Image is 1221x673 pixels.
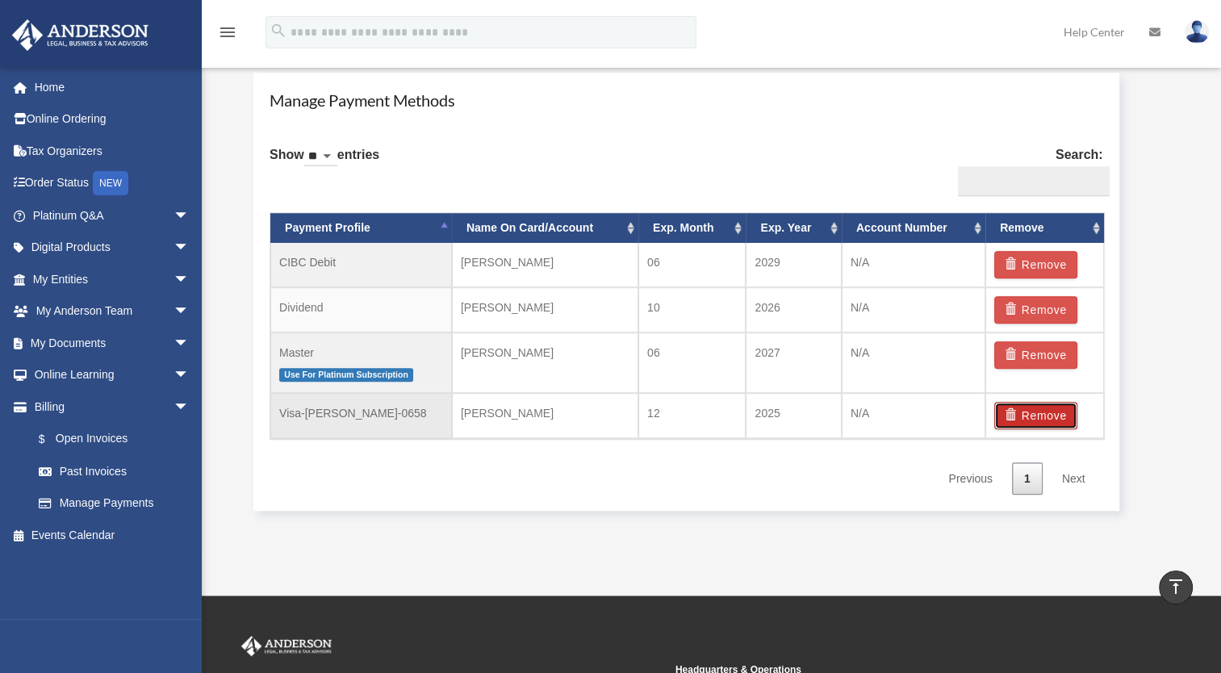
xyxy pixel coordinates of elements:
button: Remove [994,402,1077,429]
a: 1 [1012,462,1043,495]
span: arrow_drop_down [174,391,206,424]
span: arrow_drop_down [174,263,206,296]
select: Showentries [304,148,337,166]
a: Past Invoices [23,455,214,487]
td: 06 [638,332,746,393]
label: Search: [951,144,1103,197]
th: Remove: activate to sort column ascending [985,213,1104,243]
td: N/A [842,243,985,287]
i: search [270,22,287,40]
a: Digital Productsarrow_drop_down [11,232,214,264]
td: [PERSON_NAME] [452,393,638,438]
td: Visa-[PERSON_NAME]-0658 [270,393,452,438]
th: Exp. Month: activate to sort column ascending [638,213,746,243]
td: Dividend [270,287,452,332]
input: Search: [958,166,1110,197]
a: vertical_align_top [1159,571,1193,604]
th: Exp. Year: activate to sort column ascending [746,213,841,243]
td: N/A [842,287,985,332]
button: Remove [994,251,1077,278]
td: CIBC Debit [270,243,452,287]
a: menu [218,28,237,42]
a: Platinum Q&Aarrow_drop_down [11,199,214,232]
img: Anderson Advisors Platinum Portal [7,19,153,51]
i: menu [218,23,237,42]
a: My Entitiesarrow_drop_down [11,263,214,295]
span: Use For Platinum Subscription [279,368,413,382]
td: 2027 [746,332,841,393]
td: 2026 [746,287,841,332]
th: Account Number: activate to sort column ascending [842,213,985,243]
td: 10 [638,287,746,332]
img: Anderson Advisors Platinum Portal [238,636,335,657]
button: Remove [994,296,1077,324]
th: Name On Card/Account: activate to sort column ascending [452,213,638,243]
td: N/A [842,332,985,393]
a: Order StatusNEW [11,167,214,200]
a: $Open Invoices [23,423,214,456]
td: N/A [842,393,985,438]
span: arrow_drop_down [174,327,206,360]
a: Events Calendar [11,519,214,551]
a: My Documentsarrow_drop_down [11,327,214,359]
div: NEW [93,171,128,195]
th: Payment Profile: activate to sort column descending [270,213,452,243]
i: vertical_align_top [1166,577,1185,596]
td: 06 [638,243,746,287]
a: Online Learningarrow_drop_down [11,359,214,391]
td: 2025 [746,393,841,438]
span: arrow_drop_down [174,295,206,328]
a: Billingarrow_drop_down [11,391,214,423]
span: arrow_drop_down [174,199,206,232]
td: 2029 [746,243,841,287]
h4: Manage Payment Methods [270,89,1103,111]
button: Remove [994,341,1077,369]
td: [PERSON_NAME] [452,332,638,393]
a: Online Ordering [11,103,214,136]
a: Next [1050,462,1098,495]
td: Master [270,332,452,393]
label: Show entries [270,144,379,182]
span: arrow_drop_down [174,232,206,265]
td: 12 [638,393,746,438]
img: User Pic [1185,20,1209,44]
a: Home [11,71,214,103]
a: My Anderson Teamarrow_drop_down [11,295,214,328]
td: [PERSON_NAME] [452,287,638,332]
a: Manage Payments [23,487,206,520]
td: [PERSON_NAME] [452,243,638,287]
span: arrow_drop_down [174,359,206,392]
a: Previous [936,462,1004,495]
span: $ [48,429,56,449]
a: Tax Organizers [11,135,214,167]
